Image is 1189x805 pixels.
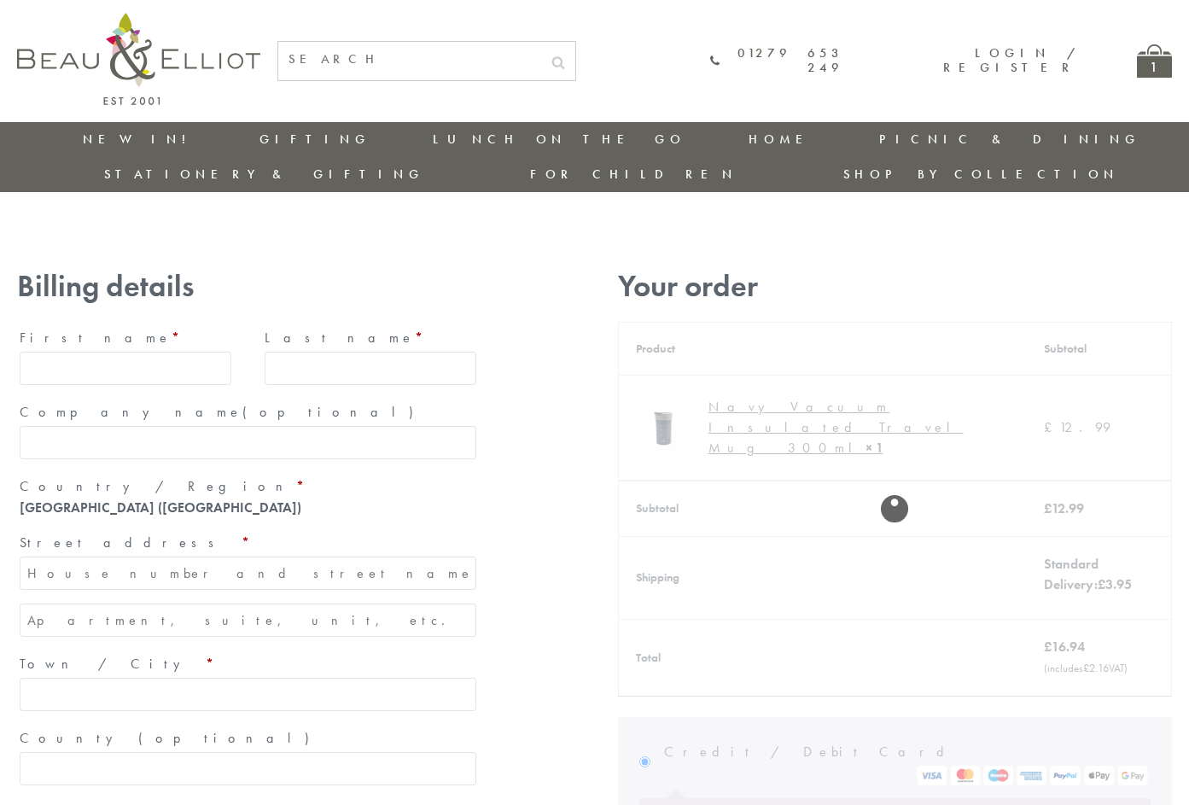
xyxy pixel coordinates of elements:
label: Town / City [20,650,476,678]
a: Home [749,131,817,148]
a: Lunch On The Go [433,131,685,148]
label: Country / Region [20,473,476,500]
a: 01279 653 249 [710,46,842,76]
a: Gifting [259,131,370,148]
span: (optional) [138,729,319,747]
label: First name [20,324,231,352]
a: 1 [1137,44,1172,78]
a: Picnic & Dining [879,131,1140,148]
a: Shop by collection [843,166,1119,183]
input: House number and street name [20,557,476,590]
h3: Billing details [17,269,479,304]
input: SEARCH [278,42,541,77]
a: Login / Register [943,44,1077,76]
label: Company name [20,399,476,426]
label: Last name [265,324,476,352]
span: (optional) [242,403,423,421]
img: logo [17,13,260,105]
input: Apartment, suite, unit, etc. (optional) [20,604,476,637]
strong: [GEOGRAPHIC_DATA] ([GEOGRAPHIC_DATA]) [20,499,301,516]
a: New in! [83,131,197,148]
a: Stationery & Gifting [104,166,424,183]
a: For Children [530,166,737,183]
label: Street address [20,529,476,557]
label: County [20,725,476,752]
h3: Your order [618,269,1172,304]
